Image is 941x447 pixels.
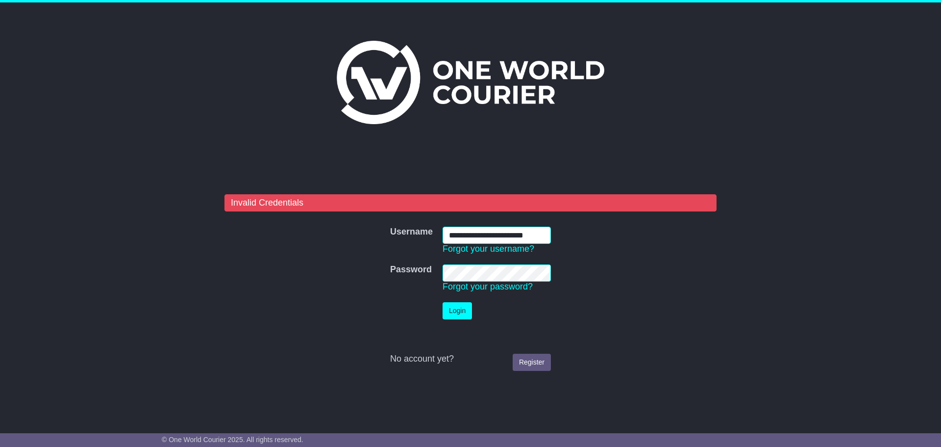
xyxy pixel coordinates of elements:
div: Invalid Credentials [224,194,717,212]
a: Forgot your password? [443,282,533,291]
label: Password [390,264,432,275]
label: Username [390,227,433,237]
button: Login [443,302,472,319]
img: One World [337,41,604,124]
span: © One World Courier 2025. All rights reserved. [162,436,303,444]
div: No account yet? [390,354,551,365]
a: Register [513,354,551,371]
a: Forgot your username? [443,244,534,254]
